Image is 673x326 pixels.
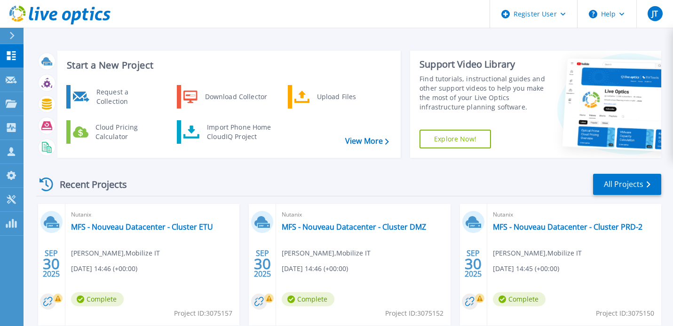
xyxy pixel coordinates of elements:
[36,173,140,196] div: Recent Projects
[465,260,482,268] span: 30
[282,292,334,306] span: Complete
[282,264,348,274] span: [DATE] 14:46 (+00:00)
[71,292,124,306] span: Complete
[420,74,545,112] div: Find tutorials, instructional guides and other support videos to help you make the most of your L...
[493,222,642,232] a: MFS - Nouveau Datacenter - Cluster PRD-2
[282,248,371,258] span: [PERSON_NAME] , Mobilize IT
[177,85,273,109] a: Download Collector
[493,210,656,220] span: Nutanix
[253,247,271,281] div: SEP 2025
[493,292,546,306] span: Complete
[596,308,654,318] span: Project ID: 3075150
[71,222,213,232] a: MFS - Nouveau Datacenter - Cluster ETU
[71,248,160,258] span: [PERSON_NAME] , Mobilize IT
[200,87,271,106] div: Download Collector
[593,174,661,195] a: All Projects
[493,248,582,258] span: [PERSON_NAME] , Mobilize IT
[652,10,658,17] span: JT
[464,247,482,281] div: SEP 2025
[67,60,388,70] h3: Start a New Project
[493,264,559,274] span: [DATE] 14:45 (+00:00)
[282,210,444,220] span: Nutanix
[71,264,137,274] span: [DATE] 14:46 (+00:00)
[282,222,426,232] a: MFS - Nouveau Datacenter - Cluster DMZ
[420,130,491,148] a: Explore Now!
[385,308,443,318] span: Project ID: 3075152
[71,210,234,220] span: Nutanix
[420,58,545,70] div: Support Video Library
[91,123,160,141] div: Cloud Pricing Calculator
[42,247,60,281] div: SEP 2025
[66,120,163,144] a: Cloud Pricing Calculator
[288,85,384,109] a: Upload Files
[66,85,163,109] a: Request a Collection
[174,308,232,318] span: Project ID: 3075157
[43,260,60,268] span: 30
[345,137,389,146] a: View More
[312,87,382,106] div: Upload Files
[254,260,271,268] span: 30
[202,123,276,141] div: Import Phone Home CloudIQ Project
[92,87,160,106] div: Request a Collection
